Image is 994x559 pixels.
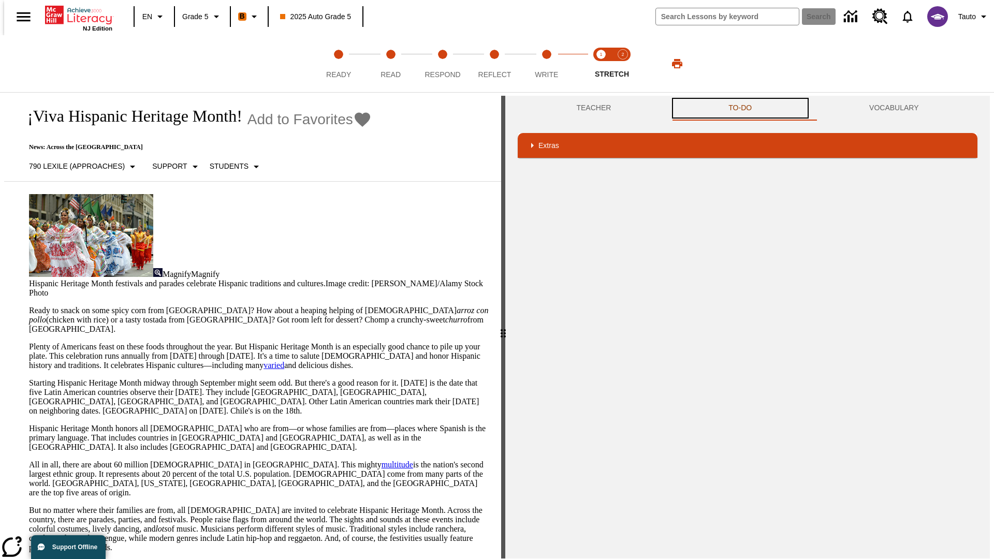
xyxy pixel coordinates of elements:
[191,270,220,278] span: Magnify
[464,35,524,92] button: Reflect step 4 of 5
[29,506,489,552] p: But no matter where their families are from, all [DEMOGRAPHIC_DATA] are invited to celebrate Hisp...
[518,96,670,121] button: Teacher
[621,52,624,57] text: 2
[52,543,97,551] span: Support Offline
[425,70,460,79] span: Respond
[381,70,401,79] span: Read
[210,161,248,172] p: Students
[661,54,694,73] button: Print
[152,161,187,172] p: Support
[518,96,977,121] div: Instructional Panel Tabs
[538,140,559,151] p: Extras
[4,96,501,553] div: reading
[17,107,242,126] h1: ¡Viva Hispanic Heritage Month!
[163,270,191,278] span: Magnify
[29,194,153,277] img: A photograph of Hispanic women participating in a parade celebrating Hispanic culture. The women ...
[29,306,489,334] p: Ready to snack on some spicy corn from [GEOGRAPHIC_DATA]? How about a heaping helping of [DEMOGRA...
[517,35,577,92] button: Write step 5 of 5
[280,11,352,22] span: 2025 Auto Grade 5
[29,342,489,370] p: Plenty of Americans feast on these foods throughout the year. But Hispanic Heritage Month is an e...
[148,157,205,176] button: Scaffolds, Support
[927,6,948,27] img: avatar image
[518,133,977,158] div: Extras
[29,306,488,324] em: arroz con pollo
[247,111,353,128] span: Add to Favorites
[29,279,326,288] span: Hispanic Heritage Month festivals and parades celebrate Hispanic traditions and cultures.
[535,70,558,79] span: Write
[31,535,106,559] button: Support Offline
[29,460,489,497] p: All in all, there are about 60 million [DEMOGRAPHIC_DATA] in [GEOGRAPHIC_DATA]. This mighty is th...
[309,35,369,92] button: Ready step 1 of 5
[866,3,894,31] a: Resource Center, Will open in new tab
[45,4,112,32] div: Home
[206,157,267,176] button: Select Student
[894,3,921,30] a: Notifications
[264,361,284,370] a: varied
[29,279,483,297] span: Image credit: [PERSON_NAME]/Alamy Stock Photo
[811,96,977,121] button: VOCABULARY
[670,96,811,121] button: TO-DO
[608,35,638,92] button: Stretch Respond step 2 of 2
[382,460,413,469] a: multitude
[600,52,602,57] text: 1
[595,70,629,78] span: STRETCH
[586,35,616,92] button: Stretch Read step 1 of 2
[413,35,473,92] button: Respond step 3 of 5
[656,8,799,25] input: search field
[25,157,143,176] button: Select Lexile, 790 Lexile (Approaches)
[29,161,125,172] p: 790 Lexile (Approaches)
[182,11,209,22] span: Grade 5
[445,315,467,324] em: churro
[501,96,505,558] div: Press Enter or Spacebar and then press right and left arrow keys to move the slider
[234,7,265,26] button: Boost Class color is orange. Change class color
[153,268,163,277] img: Magnify
[138,7,171,26] button: Language: EN, Select a language
[921,3,954,30] button: Select a new avatar
[838,3,866,31] a: Data Center
[178,7,227,26] button: Grade: Grade 5, Select a grade
[29,378,489,416] p: Starting Hispanic Heritage Month midway through September might seem odd. But there's a good reas...
[8,2,39,32] button: Open side menu
[240,10,245,23] span: B
[505,96,990,558] div: activity
[155,524,167,533] em: lots
[29,424,489,452] p: Hispanic Heritage Month honors all [DEMOGRAPHIC_DATA] who are from—or whose families are from—pla...
[958,11,976,22] span: Tauto
[326,70,351,79] span: Ready
[478,70,511,79] span: Reflect
[954,7,994,26] button: Profile/Settings
[83,25,112,32] span: NJ Edition
[17,143,372,151] p: News: Across the [GEOGRAPHIC_DATA]
[247,110,372,128] button: Add to Favorites - ¡Viva Hispanic Heritage Month!
[360,35,420,92] button: Read step 2 of 5
[142,11,152,22] span: EN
